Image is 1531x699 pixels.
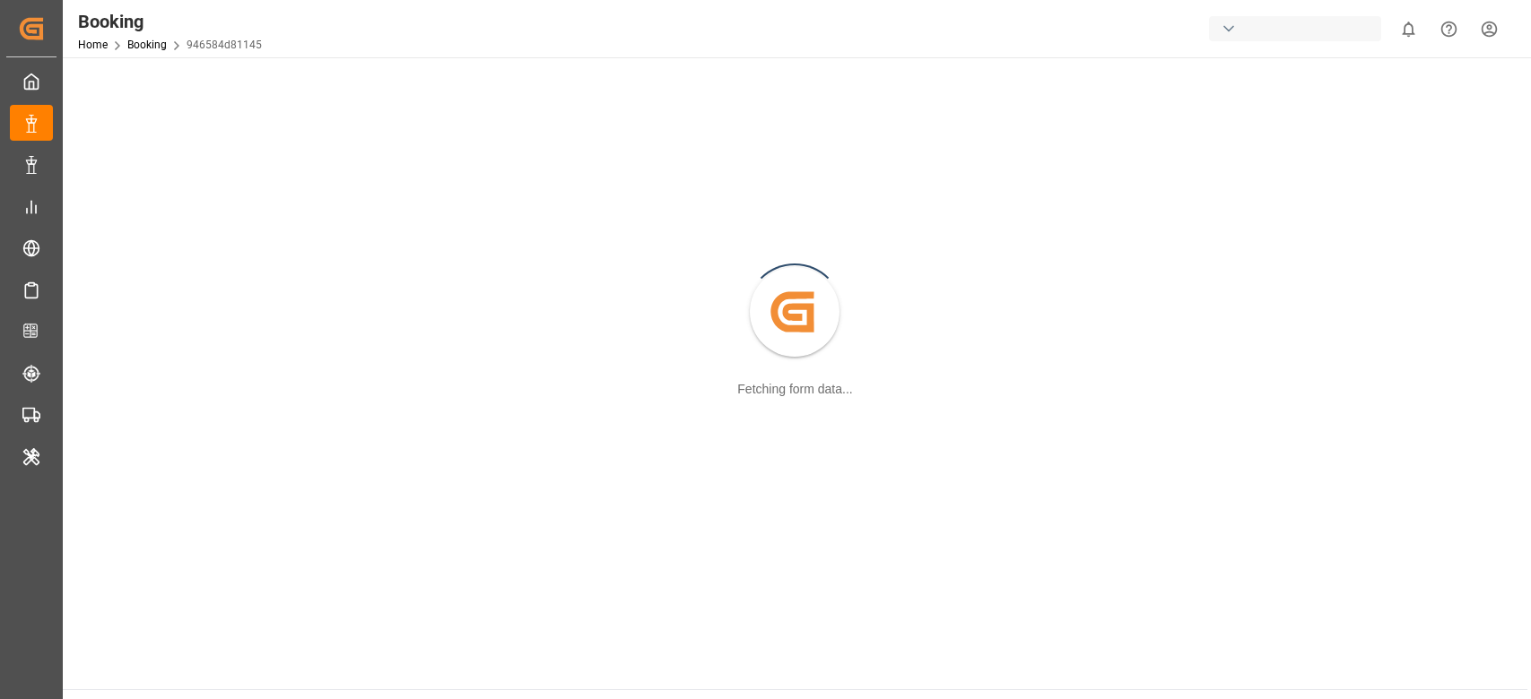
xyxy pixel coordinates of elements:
[1388,9,1429,49] button: show 0 new notifications
[1429,9,1469,49] button: Help Center
[127,39,167,51] a: Booking
[737,380,852,399] div: Fetching form data...
[78,39,108,51] a: Home
[78,8,262,35] div: Booking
